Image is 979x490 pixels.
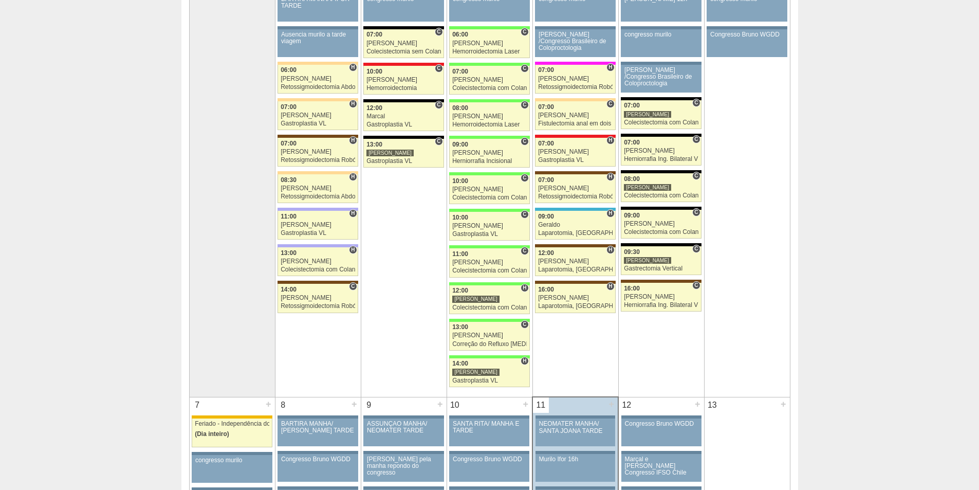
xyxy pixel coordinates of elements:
[621,134,701,137] div: Key: Blanc
[363,451,444,454] div: Key: Aviso
[278,135,358,138] div: Key: Santa Joana
[452,31,468,38] span: 06:00
[692,245,700,253] span: Consultório
[278,284,358,313] a: C 14:00 [PERSON_NAME] Retossigmoidectomia Robótica
[281,266,355,273] div: Colecistectomia com Colangiografia VL
[535,244,615,247] div: Key: Santa Joana
[278,415,358,419] div: Key: Aviso
[535,247,615,276] a: H 12:00 [PERSON_NAME] Laparotomia, [GEOGRAPHIC_DATA], Drenagem, Bridas
[366,141,382,148] span: 13:00
[278,26,358,29] div: Key: Aviso
[278,451,358,454] div: Key: Aviso
[278,174,358,203] a: H 08:30 [PERSON_NAME] Retossigmoidectomia Abdominal VL
[535,211,615,240] a: H 09:00 Geraldo Laparotomia, [GEOGRAPHIC_DATA], Drenagem, Bridas VL
[278,101,358,130] a: H 07:00 [PERSON_NAME] Gastroplastia VL
[281,303,355,310] div: Retossigmoidectomia Robótica
[452,360,468,367] span: 14:00
[538,213,554,220] span: 09:00
[436,397,445,411] div: +
[281,222,355,228] div: [PERSON_NAME]
[621,243,701,246] div: Key: Blanc
[621,419,701,446] a: Congresso Bruno WGDD
[363,63,444,66] div: Key: Assunção
[621,207,701,210] div: Key: Blanc
[452,259,527,266] div: [PERSON_NAME]
[624,119,698,126] div: Colecistectomia com Colangiografia VL
[538,176,554,184] span: 07:00
[281,76,355,82] div: [PERSON_NAME]
[535,486,615,489] div: Key: Aviso
[435,101,442,109] span: Consultório
[449,454,529,482] a: Congresso Bruno WGDD
[621,29,701,57] a: congresso murilo
[521,284,528,292] span: Hospital
[621,283,701,312] a: C 16:00 [PERSON_NAME] Herniorrafia Ing. Bilateral VL
[452,250,468,258] span: 11:00
[535,138,615,167] a: H 07:00 [PERSON_NAME] Gastroplastia VL
[281,84,355,90] div: Retossigmoidectomia Abdominal VL
[452,341,527,348] div: Correção do Refluxo [MEDICAL_DATA] esofágico Robótico
[366,68,382,75] span: 10:00
[707,26,787,29] div: Key: Aviso
[535,281,615,284] div: Key: Santa Joana
[281,157,355,164] div: Retossigmoidectomia Robótica
[538,112,613,119] div: [PERSON_NAME]
[535,284,615,313] a: H 16:00 [PERSON_NAME] Laparotomia, [GEOGRAPHIC_DATA], Drenagem, Bridas
[538,157,613,164] div: Gastroplastia VL
[366,113,441,120] div: Marcal
[366,104,382,112] span: 12:00
[452,113,527,120] div: [PERSON_NAME]
[363,26,444,29] div: Key: Blanc
[281,230,355,237] div: Gastroplastia VL
[624,148,698,154] div: [PERSON_NAME]
[349,136,357,144] span: Hospital
[624,229,698,235] div: Colecistectomia com Colangiografia VL
[281,421,355,434] div: BARTIRA MANHÃ/ [PERSON_NAME] TARDE
[521,101,528,109] span: Consultório
[281,149,355,155] div: [PERSON_NAME]
[521,397,530,411] div: +
[281,66,297,74] span: 06:00
[281,258,355,265] div: [PERSON_NAME]
[535,174,615,203] a: H 07:00 [PERSON_NAME] Retossigmoidectomia Robótica
[521,174,528,182] span: Consultório
[619,397,635,413] div: 12
[624,139,640,146] span: 07:00
[192,419,272,447] a: Feriado - Independência do [GEOGRAPHIC_DATA] (Dia inteiro)
[278,281,358,284] div: Key: Santa Joana
[363,454,444,482] a: [PERSON_NAME] pela manha repondo do congresso
[363,99,444,102] div: Key: Blanc
[624,294,698,300] div: [PERSON_NAME]
[367,421,440,434] div: ASSUNÇÃO MANHÃ/ NEOMATER TARDE
[521,320,528,329] span: Consultório
[535,65,615,94] a: H 07:00 [PERSON_NAME] Retossigmoidectomia Robótica
[692,281,700,289] span: Consultório
[281,176,297,184] span: 08:30
[621,454,701,482] a: Marçal e [PERSON_NAME] Congresso IFSO Chile
[621,62,701,65] div: Key: Aviso
[449,322,529,351] a: C 13:00 [PERSON_NAME] Correção do Refluxo [MEDICAL_DATA] esofágico Robótico
[190,397,206,413] div: 7
[621,100,701,129] a: C 07:00 [PERSON_NAME] Colecistectomia com Colangiografia VL
[521,357,528,365] span: Hospital
[621,97,701,100] div: Key: Blanc
[624,175,640,183] span: 08:00
[281,213,297,220] span: 11:00
[449,209,529,212] div: Key: Brasil
[366,77,441,83] div: [PERSON_NAME]
[278,98,358,101] div: Key: Bartira
[449,63,529,66] div: Key: Brasil
[278,138,358,167] a: H 07:00 [PERSON_NAME] Retossigmoidectomia Robótica
[606,173,614,181] span: Hospital
[449,212,529,241] a: C 10:00 [PERSON_NAME] Gastroplastia VL
[281,120,355,127] div: Gastroplastia VL
[538,103,554,111] span: 07:00
[363,415,444,419] div: Key: Aviso
[624,257,671,264] div: [PERSON_NAME]
[624,221,698,227] div: [PERSON_NAME]
[452,186,527,193] div: [PERSON_NAME]
[692,135,700,143] span: Consultório
[621,415,701,419] div: Key: Aviso
[449,358,529,387] a: H 14:00 [PERSON_NAME] Gastroplastia VL
[349,209,357,217] span: Hospital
